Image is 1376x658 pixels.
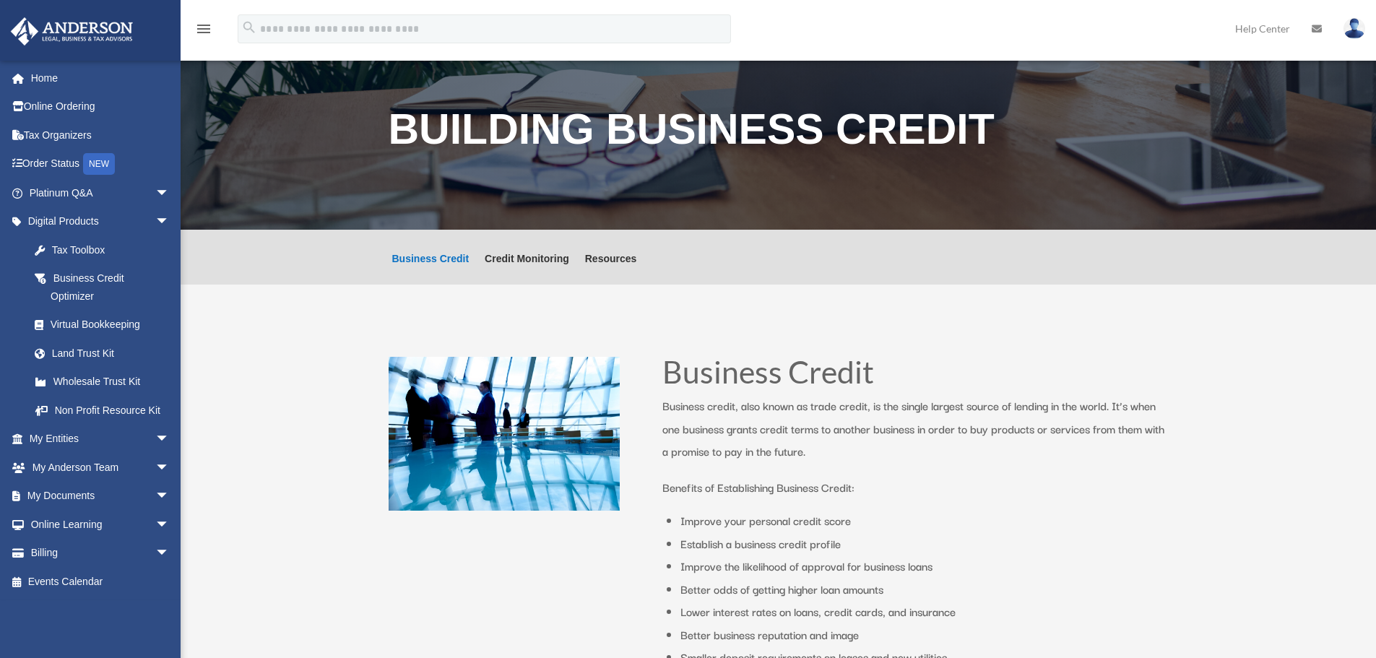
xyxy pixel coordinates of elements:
li: Better odds of getting higher loan amounts [680,578,1168,601]
div: Non Profit Resource Kit [51,402,173,420]
span: arrow_drop_down [155,453,184,482]
div: Wholesale Trust Kit [51,373,173,391]
li: Improve the likelihood of approval for business loans [680,555,1168,578]
a: My Anderson Teamarrow_drop_down [10,453,191,482]
p: Benefits of Establishing Business Credit: [662,476,1168,499]
a: Business Credit [392,254,470,285]
span: arrow_drop_down [155,425,184,454]
div: NEW [83,153,115,175]
h1: Business Credit [662,357,1168,395]
a: Credit Monitoring [485,254,569,285]
a: Online Ordering [10,92,191,121]
a: Tax Toolbox [20,235,191,264]
a: Platinum Q&Aarrow_drop_down [10,178,191,207]
div: Land Trust Kit [51,345,173,363]
a: Non Profit Resource Kit [20,396,191,425]
a: Tax Organizers [10,121,191,150]
div: Business Credit Optimizer [51,269,166,305]
span: arrow_drop_down [155,539,184,568]
a: Resources [585,254,637,285]
a: Billingarrow_drop_down [10,539,191,568]
img: Anderson Advisors Platinum Portal [7,17,137,46]
li: Better business reputation and image [680,623,1168,646]
div: Tax Toolbox [51,241,173,259]
li: Establish a business credit profile [680,532,1168,555]
a: Business Credit Optimizer [20,264,184,311]
a: Events Calendar [10,567,191,596]
a: Land Trust Kit [20,339,191,368]
a: Home [10,64,191,92]
a: Virtual Bookkeeping [20,311,191,339]
a: Order StatusNEW [10,150,191,179]
img: User Pic [1343,18,1365,39]
i: search [241,20,257,35]
span: arrow_drop_down [155,510,184,540]
p: Business credit, also known as trade credit, is the single largest source of lending in the world... [662,394,1168,476]
a: My Entitiesarrow_drop_down [10,425,191,454]
span: arrow_drop_down [155,178,184,208]
i: menu [195,20,212,38]
img: business people talking in office [389,357,620,511]
span: arrow_drop_down [155,482,184,511]
a: Wholesale Trust Kit [20,368,191,397]
h1: Building Business Credit [389,108,1169,158]
div: Virtual Bookkeeping [51,316,173,334]
span: arrow_drop_down [155,207,184,237]
li: Lower interest rates on loans, credit cards, and insurance [680,600,1168,623]
a: menu [195,25,212,38]
a: Digital Productsarrow_drop_down [10,207,191,236]
a: Online Learningarrow_drop_down [10,510,191,539]
a: My Documentsarrow_drop_down [10,482,191,511]
li: Improve your personal credit score [680,509,1168,532]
